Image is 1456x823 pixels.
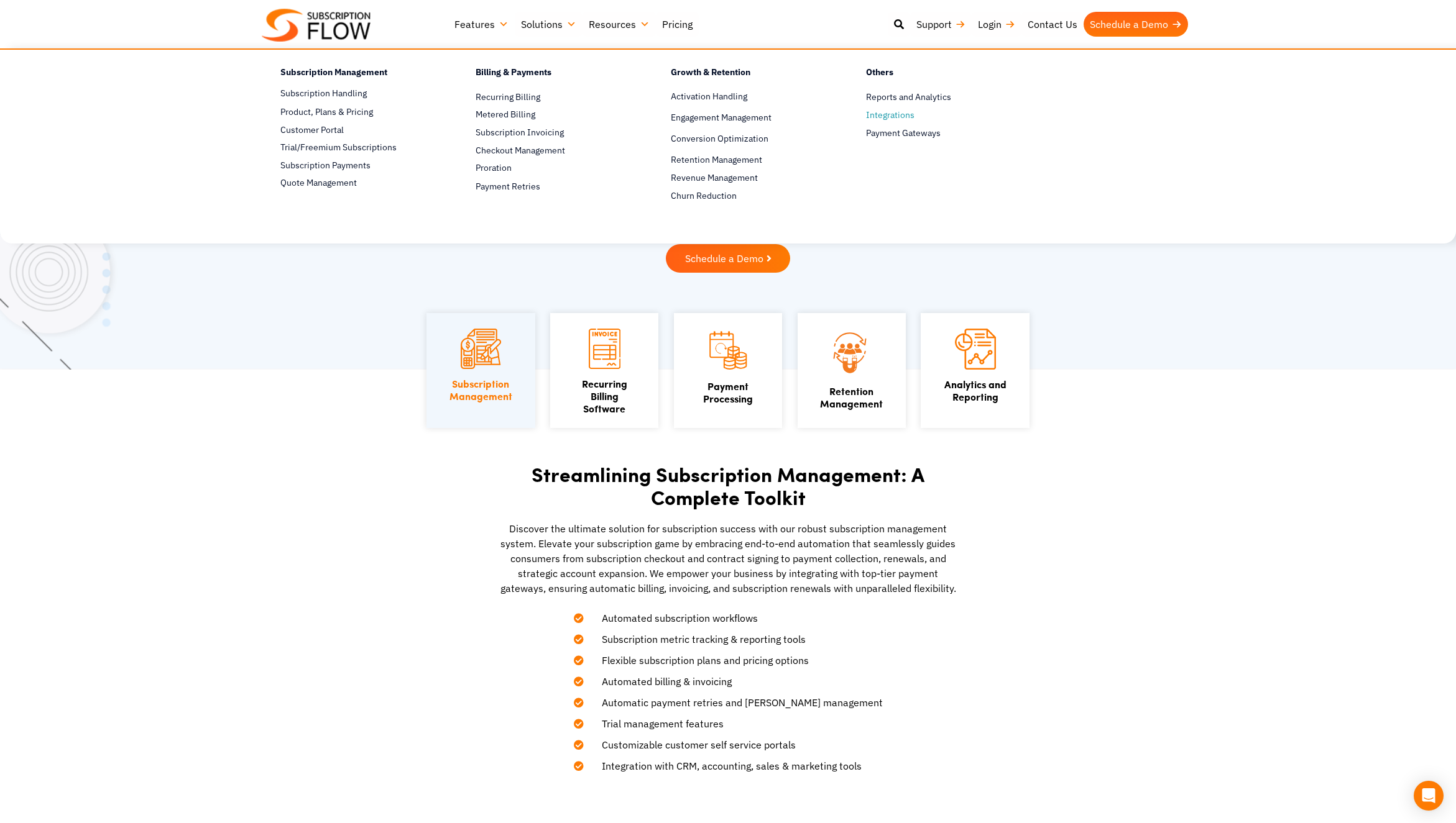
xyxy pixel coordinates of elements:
[586,737,796,752] span: Customizable customer self service portals
[498,463,958,509] h2: Streamlining Subscription Management: A Complete Toolkit
[583,12,656,37] a: Resources
[280,158,432,173] a: Subscription Payments
[671,111,822,125] a: Engagement Management
[586,653,809,668] span: Flexible subscription plans and pricing options
[707,329,748,371] img: Payment Processing icon
[866,125,1018,140] a: Payment Gateways
[866,109,915,122] span: Integrations
[280,140,432,155] a: Trial/Freemium Subscriptions
[589,329,620,369] img: Recurring Billing Software icon
[866,91,951,104] span: Reports and Analytics
[280,122,432,137] a: Customer Portal
[582,376,627,416] a: Recurring Billing Software
[280,106,373,119] span: Product, Plans & Pricing
[586,611,758,625] span: Automated subscription workflows
[476,91,540,104] span: Recurring Billing
[280,104,432,119] a: Product, Plans & Pricing
[671,189,737,202] span: Churn Reduction
[1414,781,1444,811] div: Open Intercom Messenger
[656,12,699,37] a: Pricing
[280,159,371,172] span: Subscription Payments
[280,176,432,191] a: Quote Management
[703,379,753,406] a: PaymentProcessing
[671,132,822,147] a: Conversion Optimization
[671,170,822,185] a: Revenue Management
[671,65,822,83] h4: Growth & Retention
[866,127,941,140] span: Payment Gateways
[816,329,888,376] img: Retention Management icon
[671,188,822,203] a: Churn Reduction
[515,12,583,37] a: Solutions
[498,521,958,596] p: Discover the ultimate solution for subscription success with our robust subscription management s...
[476,179,627,194] a: Payment Retries
[476,125,627,140] a: Subscription Invoicing
[972,12,1021,37] a: Login
[448,12,515,37] a: Features
[866,107,1018,122] a: Integrations
[476,107,627,122] a: Metered Billing
[866,65,1018,83] h4: Others
[280,124,344,137] span: Customer Portal
[586,716,724,731] span: Trial management features
[666,244,790,273] a: Schedule a Demo
[586,695,883,710] span: Automatic payment retries and [PERSON_NAME] management
[476,161,627,176] a: Proration
[476,180,540,193] span: Payment Retries
[476,144,565,157] span: Checkout Management
[586,632,806,647] span: Subscription metric tracking & reporting tools
[944,377,1007,404] a: Analytics andReporting
[866,89,1018,104] a: Reports and Analytics
[671,153,762,166] span: Retention Management
[820,384,883,411] a: Retention Management
[586,758,862,773] span: Integration with CRM, accounting, sales & marketing tools
[1084,12,1188,37] a: Schedule a Demo
[671,89,822,104] a: Activation Handling
[1021,12,1084,37] a: Contact Us
[586,674,732,689] span: Automated billing & invoicing
[910,12,972,37] a: Support
[280,65,432,83] h4: Subscription Management
[280,86,432,101] a: Subscription Handling
[685,253,763,263] span: Schedule a Demo
[671,171,758,184] span: Revenue Management
[449,376,512,403] a: SubscriptionManagement
[476,65,627,83] h4: Billing & Payments
[476,143,627,158] a: Checkout Management
[955,329,996,370] img: Analytics and Reporting icon
[476,89,627,104] a: Recurring Billing
[461,329,501,369] img: Subscription Management icon
[262,9,371,42] img: Subscriptionflow
[671,153,822,168] a: Retention Management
